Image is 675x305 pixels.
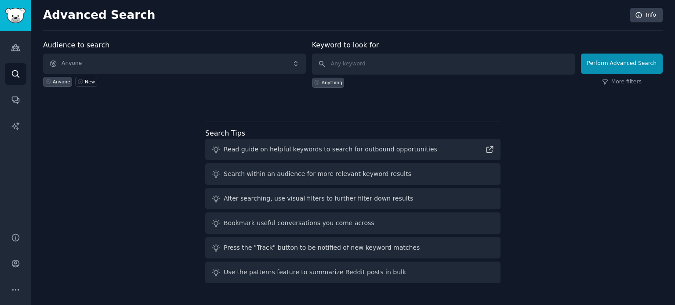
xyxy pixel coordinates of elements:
[53,79,70,85] div: Anyone
[581,54,663,74] button: Perform Advanced Search
[224,243,420,252] div: Press the "Track" button to be notified of new keyword matches
[224,268,406,277] div: Use the patterns feature to summarize Reddit posts in bulk
[224,219,374,228] div: Bookmark useful conversations you come across
[224,169,411,179] div: Search within an audience for more relevant keyword results
[43,41,109,49] label: Audience to search
[312,54,575,75] input: Any keyword
[630,8,663,23] a: Info
[85,79,95,85] div: New
[224,194,413,203] div: After searching, use visual filters to further filter down results
[205,129,245,137] label: Search Tips
[224,145,437,154] div: Read guide on helpful keywords to search for outbound opportunities
[43,8,625,22] h2: Advanced Search
[5,8,25,23] img: GummySearch logo
[312,41,379,49] label: Keyword to look for
[43,54,306,74] button: Anyone
[75,77,97,87] a: New
[322,79,342,86] div: Anything
[602,78,642,86] a: More filters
